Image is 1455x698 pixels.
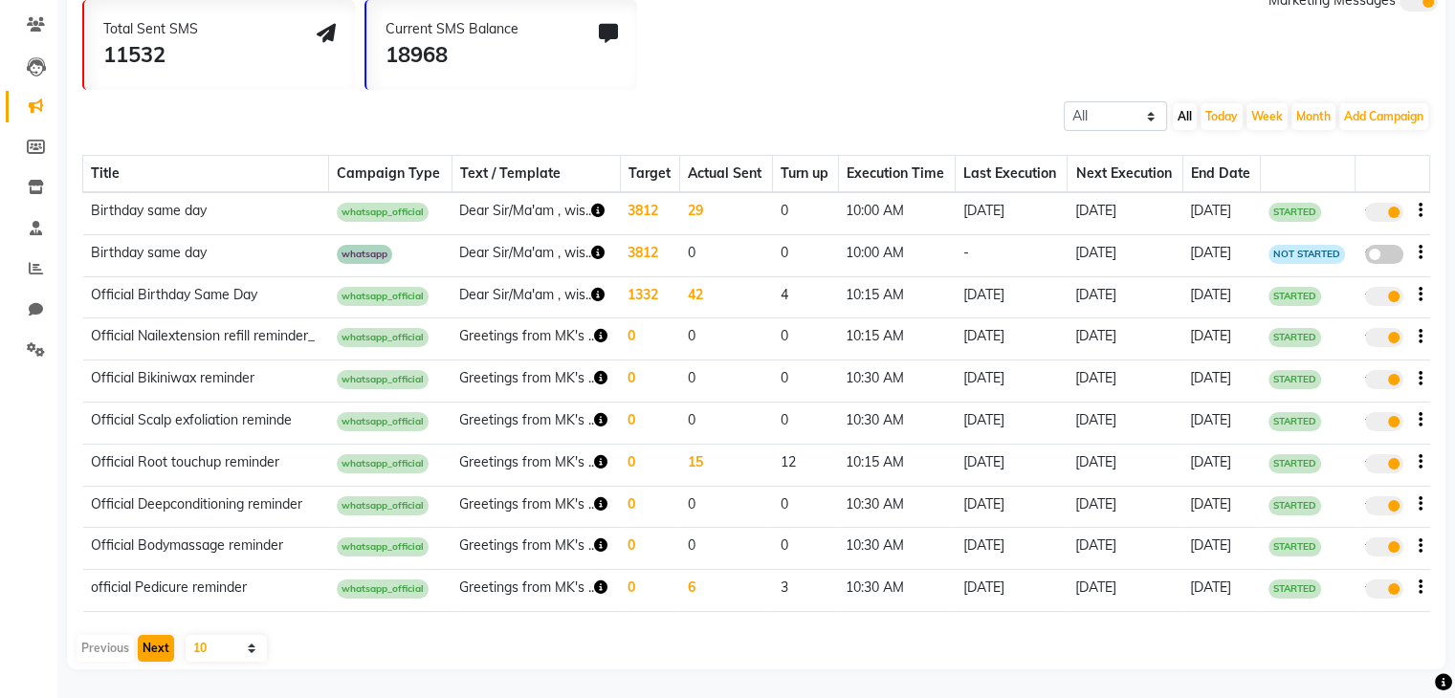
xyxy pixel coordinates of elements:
[83,486,329,528] td: Official Deepconditioning reminder
[620,570,680,612] td: 0
[452,528,620,570] td: Greetings from MK's ..
[83,402,329,444] td: Official Scalp exfoliation reminde
[337,328,429,347] span: whatsapp_official
[83,570,329,612] td: official Pedicure reminder
[772,486,838,528] td: 0
[1182,486,1260,528] td: [DATE]
[838,360,955,403] td: 10:30 AM
[956,444,1068,486] td: [DATE]
[1339,103,1428,130] button: Add Campaign
[620,528,680,570] td: 0
[1268,370,1321,389] span: STARTED
[1268,245,1345,264] span: NOT STARTED
[772,570,838,612] td: 3
[838,570,955,612] td: 10:30 AM
[620,444,680,486] td: 0
[1201,103,1243,130] button: Today
[329,156,452,193] th: Campaign Type
[452,156,620,193] th: Text / Template
[956,276,1068,318] td: [DATE]
[452,402,620,444] td: Greetings from MK's ..
[138,635,174,662] button: Next
[452,192,620,234] td: Dear Sir/Ma'am , wis..
[452,360,620,403] td: Greetings from MK's ..
[1182,570,1260,612] td: [DATE]
[838,486,955,528] td: 10:30 AM
[1182,402,1260,444] td: [DATE]
[452,234,620,276] td: Dear Sir/Ma'am , wis..
[452,570,620,612] td: Greetings from MK's ..
[956,528,1068,570] td: [DATE]
[1268,454,1321,473] span: STARTED
[1182,318,1260,360] td: [DATE]
[772,360,838,403] td: 0
[838,276,955,318] td: 10:15 AM
[680,156,773,193] th: Actual Sent
[772,402,838,444] td: 0
[1365,412,1403,431] label: true
[680,444,773,486] td: 15
[680,570,773,612] td: 6
[1068,570,1182,612] td: [DATE]
[1365,328,1403,347] label: true
[1268,328,1321,347] span: STARTED
[620,360,680,403] td: 0
[956,570,1068,612] td: [DATE]
[452,276,620,318] td: Dear Sir/Ma'am , wis..
[386,39,518,71] div: 18968
[103,19,198,39] div: Total Sent SMS
[337,412,429,431] span: whatsapp_official
[1365,245,1403,264] label: false
[1268,203,1321,222] span: STARTED
[1182,234,1260,276] td: [DATE]
[1068,192,1182,234] td: [DATE]
[680,360,773,403] td: 0
[1068,156,1182,193] th: Next Execution
[956,360,1068,403] td: [DATE]
[1365,454,1403,473] label: true
[1182,192,1260,234] td: [DATE]
[1068,444,1182,486] td: [DATE]
[772,234,838,276] td: 0
[1068,402,1182,444] td: [DATE]
[1268,287,1321,306] span: STARTED
[83,192,329,234] td: Birthday same day
[83,528,329,570] td: Official Bodymassage reminder
[337,203,429,222] span: whatsapp_official
[838,318,955,360] td: 10:15 AM
[1068,234,1182,276] td: [DATE]
[620,402,680,444] td: 0
[956,156,1068,193] th: Last Execution
[1182,276,1260,318] td: [DATE]
[680,486,773,528] td: 0
[956,486,1068,528] td: [DATE]
[838,444,955,486] td: 10:15 AM
[1182,528,1260,570] td: [DATE]
[680,318,773,360] td: 0
[83,234,329,276] td: Birthday same day
[1173,103,1197,130] button: All
[620,318,680,360] td: 0
[772,444,838,486] td: 12
[1068,276,1182,318] td: [DATE]
[83,318,329,360] td: Official Nailextension refill reminder_
[1268,496,1321,515] span: STARTED
[680,276,773,318] td: 42
[956,192,1068,234] td: [DATE]
[1246,103,1288,130] button: Week
[452,486,620,528] td: Greetings from MK's ..
[337,537,429,556] span: whatsapp_official
[1365,370,1403,389] label: true
[1291,103,1335,130] button: Month
[838,156,955,193] th: Execution Time
[337,454,429,473] span: whatsapp_official
[838,234,955,276] td: 10:00 AM
[620,192,680,234] td: 3812
[680,402,773,444] td: 0
[83,444,329,486] td: Official Root touchup reminder
[83,360,329,403] td: Official Bikiniwax reminder
[83,276,329,318] td: Official Birthday Same Day
[772,318,838,360] td: 0
[1268,579,1321,599] span: STARTED
[1182,156,1260,193] th: End Date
